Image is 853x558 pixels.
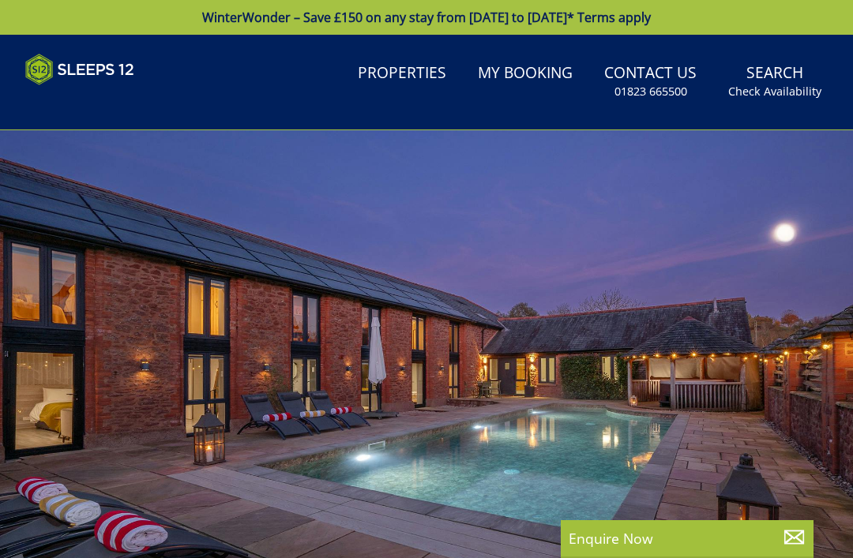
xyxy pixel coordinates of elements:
a: Properties [351,56,453,92]
a: Contact Us01823 665500 [598,56,703,107]
a: My Booking [472,56,579,92]
small: 01823 665500 [614,84,687,99]
img: Sleeps 12 [25,54,134,85]
small: Check Availability [728,84,821,99]
iframe: Customer reviews powered by Trustpilot [17,95,183,108]
p: Enquire Now [569,528,806,549]
a: SearchCheck Availability [722,56,828,107]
